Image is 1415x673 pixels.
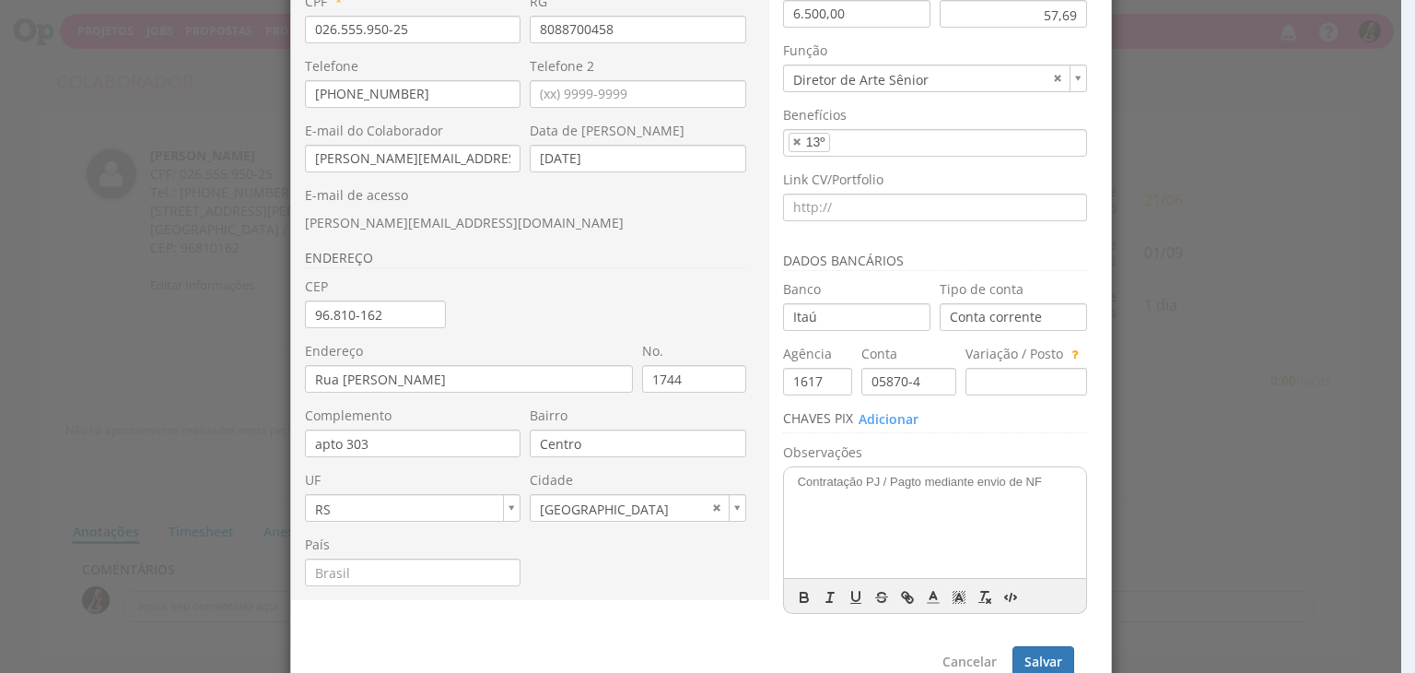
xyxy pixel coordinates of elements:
a: Diretor de Arte Sênior [783,65,1088,92]
label: Link CV/Portfolio [783,171,883,189]
span: Cor de Fundo [946,586,972,608]
input: Digite o logradouro do cliente (Rua, Avenida, Alameda) [305,365,634,393]
label: Telefone [305,57,358,76]
span: Utilize este campo para informar dados adicionais ou específicos para esta conta. Ex: 013 - Poupança [1067,346,1078,362]
label: Benefícios [783,106,847,124]
input: (xx) 9999-9999 [305,80,521,108]
label: País [305,536,330,554]
label: Função [783,41,827,60]
label: Cidade [530,471,573,490]
h3: ENDEREÇO [305,251,746,268]
label: Tipo de conta [940,280,1023,299]
input: 000.000.000-00 [305,16,521,43]
span: [PERSON_NAME][EMAIL_ADDRESS][DOMAIN_NAME] [305,214,624,231]
label: Bairro [530,407,567,425]
input: http:// [783,194,1088,221]
span: RS [306,495,497,524]
input: dd/mm/aaaa [530,145,746,172]
label: Data de [PERSON_NAME] [530,122,684,140]
label: Agência [783,345,832,363]
span: Diretor de Arte Sênior [784,65,1048,94]
h3: Dados bancários [783,254,1088,271]
label: No. [642,342,663,360]
input: seu@email.com.br [305,145,521,172]
label: UF [305,471,321,490]
div: 13º [806,136,825,148]
input: (xx) 9999-9999 [530,80,746,108]
input: Ex.: Conta corrente [940,303,1087,331]
label: E-mail do Colaborador [305,122,443,140]
label: CEP [305,277,328,296]
label: Complemento [305,407,392,425]
h3: Chaves PIX [783,409,1088,433]
p: E-mail de acesso [305,186,746,205]
button: Adicionar [858,409,919,430]
span: Cor do Texto [920,586,946,608]
label: Observações [783,443,862,462]
input: Brasil [305,559,521,586]
label: Telefone 2 [530,57,594,76]
input: 00.000-000 [305,301,446,328]
span: [GEOGRAPHIC_DATA] [531,495,707,524]
label: Endereço [305,342,363,360]
a: [GEOGRAPHIC_DATA] [530,494,746,522]
input: Complemento do endereço [305,430,521,457]
label: Banco [783,280,821,299]
a: RS [305,494,521,522]
p: Contratação PJ / Pagto mediante envio de NF [798,474,1073,490]
label: Conta [861,345,897,363]
label: Variação / Posto [965,345,1063,363]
